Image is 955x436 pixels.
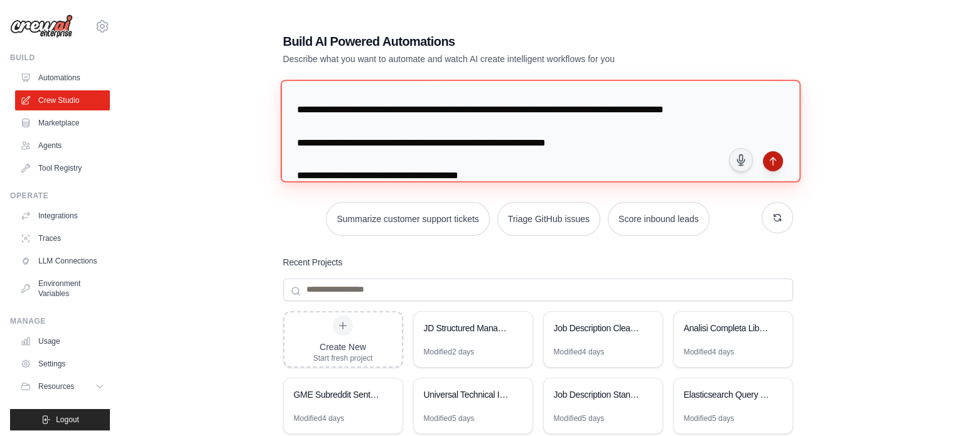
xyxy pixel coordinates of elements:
a: Settings [15,354,110,374]
a: Traces [15,228,110,248]
a: Tool Registry [15,158,110,178]
a: Marketplace [15,113,110,133]
div: JD Structured Management System [424,322,510,334]
a: Crew Studio [15,90,110,110]
div: Modified 4 days [554,347,605,357]
div: Modified 2 days [424,347,475,357]
span: Logout [56,415,79,425]
div: Universal Technical Instructions Generator [424,388,510,401]
a: LLM Connections [15,251,110,271]
img: Logo [10,14,73,38]
a: Environment Variables [15,274,110,304]
a: Automations [15,68,110,88]
div: Modified 4 days [684,347,735,357]
iframe: Chat Widget [892,376,955,436]
button: Triage GitHub issues [497,202,600,236]
span: Resources [38,381,74,391]
div: Modified 5 days [424,413,475,423]
button: Logout [10,409,110,430]
button: Resources [15,376,110,396]
div: Job Description Standardizer [554,388,640,401]
button: Get new suggestions [762,202,793,233]
a: Usage [15,331,110,351]
div: Modified 5 days [554,413,605,423]
div: Job Description Cleaner [554,322,640,334]
div: Analisi Completa Libretto Circolazione [684,322,770,334]
button: Click to speak your automation idea [729,148,753,172]
h1: Build AI Powered Automations [283,33,705,50]
div: Operate [10,191,110,201]
div: Build [10,53,110,63]
div: Modified 4 days [294,413,345,423]
div: GME Subreddit Sentiment Analyzer [294,388,380,401]
button: Summarize customer support tickets [326,202,489,236]
p: Describe what you want to automate and watch AI create intelligent workflows for you [283,53,705,65]
div: Widget chat [892,376,955,436]
a: Agents [15,136,110,156]
a: Integrations [15,206,110,226]
div: Elasticsearch Query DSL Generator for CoreSignal [684,388,770,401]
div: Manage [10,316,110,326]
h3: Recent Projects [283,256,343,269]
div: Create New [313,341,373,353]
div: Modified 5 days [684,413,735,423]
button: Score inbound leads [608,202,710,236]
div: Start fresh project [313,353,373,363]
